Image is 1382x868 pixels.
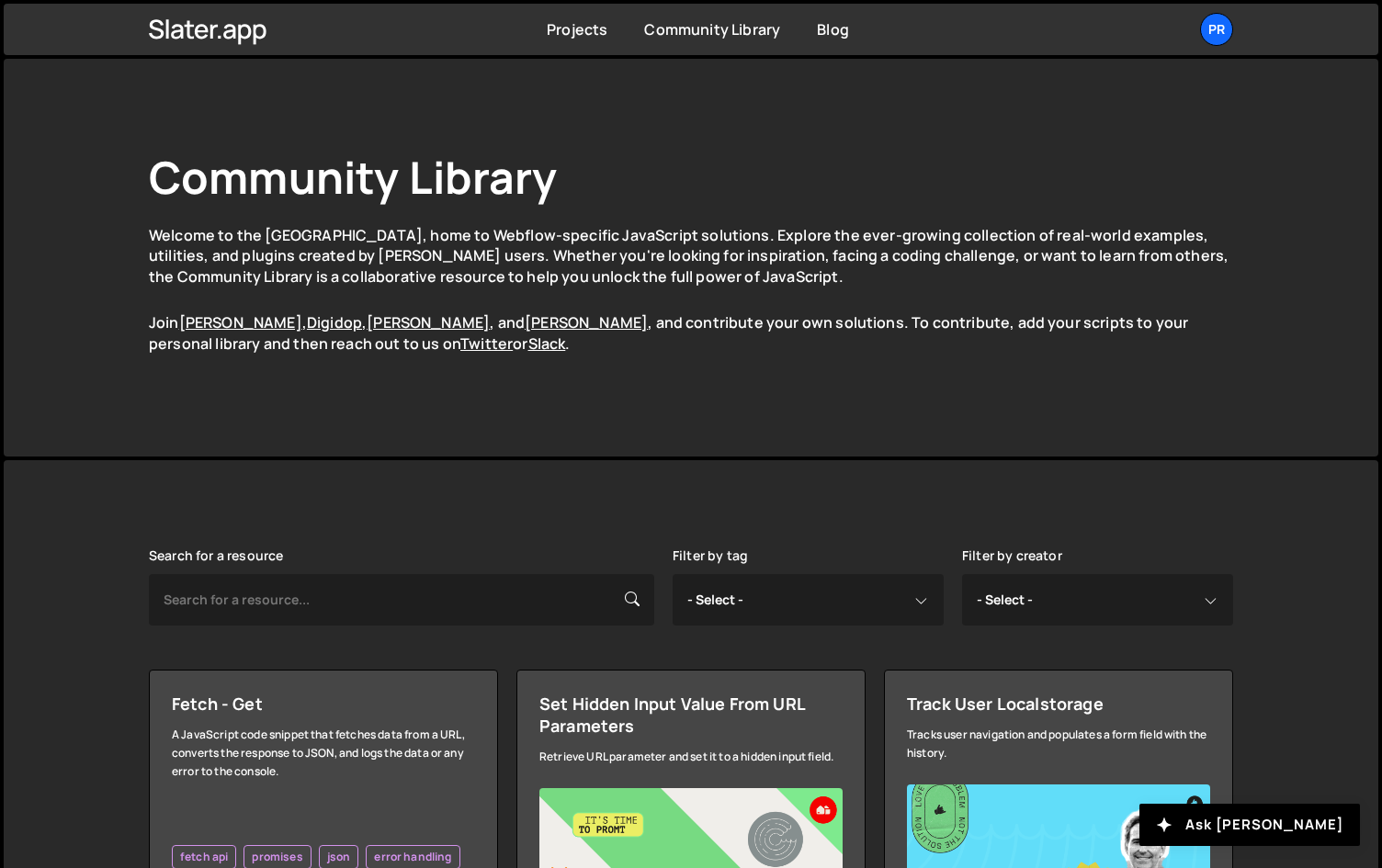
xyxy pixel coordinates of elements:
div: Tracks user navigation and populates a form field with the history. [907,726,1210,762]
a: Twitter [460,333,513,354]
span: json [327,850,351,864]
label: Filter by tag [673,548,748,563]
label: Filter by creator [962,548,1062,563]
span: fetch api [180,850,228,864]
a: Pr [1200,13,1233,46]
a: Slack [528,333,566,354]
p: Join , , , and , and contribute your own solutions. To contribute, add your scripts to your perso... [149,312,1233,354]
p: Welcome to the [GEOGRAPHIC_DATA], home to Webflow-specific JavaScript solutions. Explore the ever... [149,225,1233,287]
div: A JavaScript code snippet that fetches data from a URL, converts the response to JSON, and logs t... [172,726,475,781]
a: [PERSON_NAME] [367,312,490,333]
div: Track User Localstorage [907,693,1210,715]
input: Search for a resource... [149,574,654,626]
a: [PERSON_NAME] [525,312,648,333]
h1: Community Library [149,147,1233,207]
a: Blog [817,19,849,39]
div: Retrieve URL parameter and set it to a hidden input field. [539,748,843,766]
a: Community Library [644,19,780,39]
span: error handling [374,850,451,864]
button: Ask [PERSON_NAME] [1139,804,1360,846]
a: [PERSON_NAME] [179,312,302,333]
a: Digidop [307,312,362,333]
label: Search for a resource [149,548,283,563]
div: Set Hidden Input Value From URL Parameters [539,693,843,737]
div: Fetch - Get [172,693,475,715]
span: promises [252,850,302,864]
a: Projects [547,19,607,39]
